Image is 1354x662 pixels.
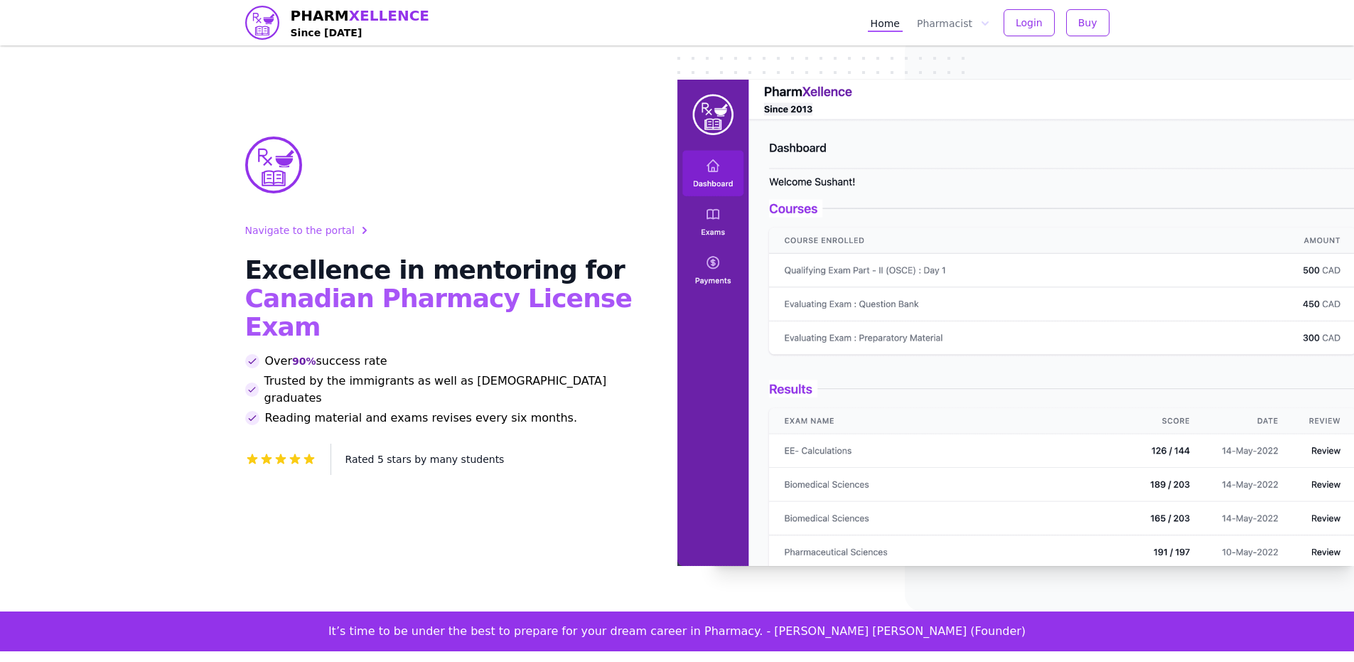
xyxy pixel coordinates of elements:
[292,354,316,368] span: 90%
[245,6,279,40] img: PharmXellence logo
[245,137,302,193] img: PharmXellence Logo
[245,255,625,284] span: Excellence in mentoring for
[264,373,643,407] span: Trusted by the immigrants as well as [DEMOGRAPHIC_DATA] graduates
[1016,16,1043,30] span: Login
[345,454,505,465] span: Rated 5 stars by many students
[291,26,430,40] h4: Since [DATE]
[245,284,632,341] span: Canadian Pharmacy License Exam
[265,353,387,370] span: Over success rate
[349,7,429,24] span: XELLENCE
[868,14,903,32] a: Home
[265,410,578,427] span: Reading material and exams revises every six months.
[245,223,355,237] span: Navigate to the portal
[1066,9,1109,36] button: Buy
[1078,16,1097,30] span: Buy
[914,14,992,32] button: Pharmacist
[291,6,430,26] span: PHARM
[1004,9,1055,36] button: Login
